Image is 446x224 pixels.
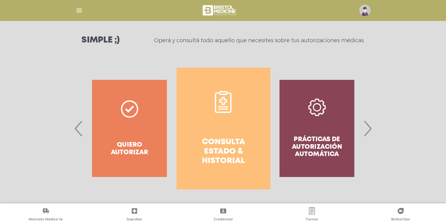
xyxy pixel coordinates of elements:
span: Credencial [214,217,233,222]
h3: Simple ;) [81,36,120,45]
a: Atención Médica Ya [1,207,90,223]
a: Guardias [90,207,179,223]
h4: Consulta estado & historial [187,137,259,166]
span: Turnos [306,217,318,222]
span: Bristol Doc [391,217,410,222]
a: Turnos [267,207,356,223]
a: Bristol Doc [356,207,445,223]
span: Guardias [127,217,142,222]
span: Atención Médica Ya [28,217,63,222]
img: profile-placeholder.svg [359,5,371,16]
img: Cober_menu-lines-white.svg [75,7,83,14]
a: Credencial [179,207,267,223]
span: Next [362,112,373,145]
p: Operá y consultá todo aquello que necesites sobre tus autorizaciones médicas. [154,37,365,44]
span: Previous [73,112,85,145]
a: Consulta estado & historial [177,68,270,189]
img: bristol-medicine-blanco.png [202,3,238,18]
